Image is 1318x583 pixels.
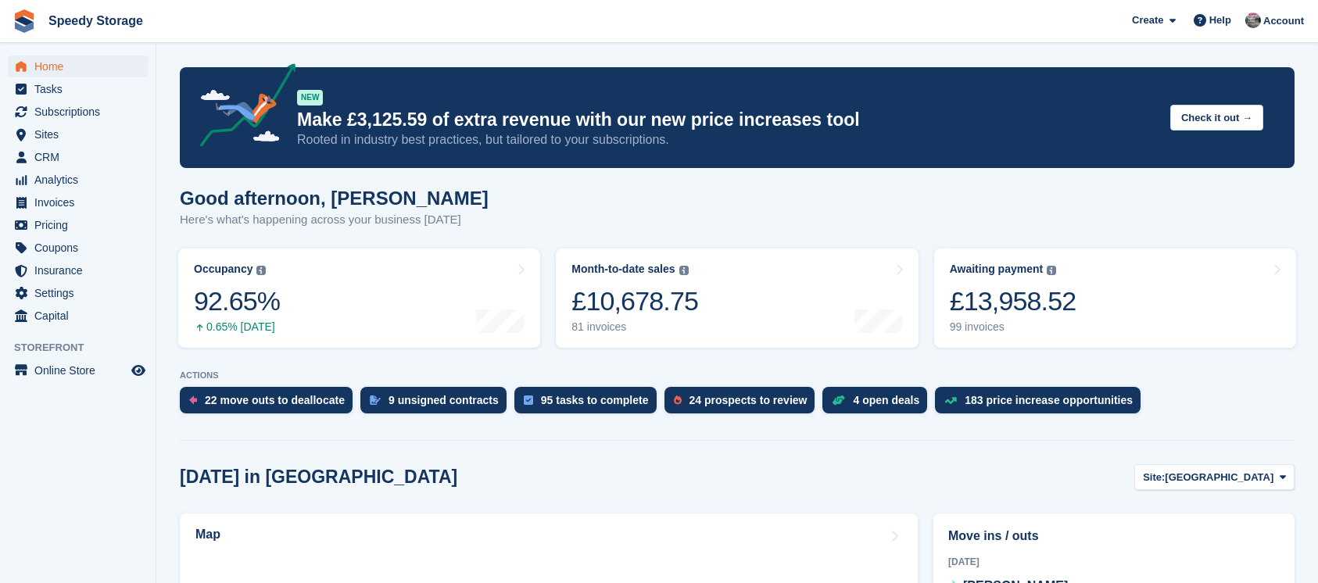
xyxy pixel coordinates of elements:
h2: Move ins / outs [948,527,1280,545]
a: menu [8,78,148,100]
div: 95 tasks to complete [541,394,649,406]
a: menu [8,55,148,77]
div: £10,678.75 [571,285,698,317]
div: 24 prospects to review [689,394,808,406]
img: icon-info-grey-7440780725fd019a000dd9b08b2336e03edf1995a4989e88bcd33f0948082b44.svg [256,266,266,275]
a: menu [8,214,148,236]
a: menu [8,123,148,145]
span: Site: [1143,470,1165,485]
a: menu [8,237,148,259]
img: price-adjustments-announcement-icon-8257ccfd72463d97f412b2fc003d46551f7dbcb40ab6d574587a9cd5c0d94... [187,63,296,152]
span: Create [1132,13,1163,28]
span: Tasks [34,78,128,100]
a: 183 price increase opportunities [935,387,1148,421]
h2: [DATE] in [GEOGRAPHIC_DATA] [180,467,457,488]
span: Pricing [34,214,128,236]
span: Capital [34,305,128,327]
img: task-75834270c22a3079a89374b754ae025e5fb1db73e45f91037f5363f120a921f8.svg [524,395,533,405]
a: menu [8,191,148,213]
img: icon-info-grey-7440780725fd019a000dd9b08b2336e03edf1995a4989e88bcd33f0948082b44.svg [1047,266,1056,275]
p: ACTIONS [180,370,1295,381]
span: Home [34,55,128,77]
div: 9 unsigned contracts [389,394,499,406]
span: Account [1263,13,1304,29]
a: 24 prospects to review [664,387,823,421]
img: Dan Jackson [1245,13,1261,28]
h1: Good afternoon, [PERSON_NAME] [180,188,489,209]
a: Preview store [129,361,148,380]
span: Help [1209,13,1231,28]
span: Insurance [34,259,128,281]
a: Awaiting payment £13,958.52 99 invoices [934,249,1296,348]
div: 92.65% [194,285,280,317]
div: 0.65% [DATE] [194,320,280,334]
a: menu [8,169,148,191]
div: 22 move outs to deallocate [205,394,345,406]
a: menu [8,305,148,327]
a: menu [8,282,148,304]
img: prospect-51fa495bee0391a8d652442698ab0144808aea92771e9ea1ae160a38d050c398.svg [674,395,682,405]
p: Rooted in industry best practices, but tailored to your subscriptions. [297,131,1158,148]
h2: Map [195,528,220,542]
span: Invoices [34,191,128,213]
a: menu [8,259,148,281]
span: CRM [34,146,128,168]
a: 4 open deals [822,387,935,421]
span: Storefront [14,340,156,356]
a: 95 tasks to complete [514,387,664,421]
div: Occupancy [194,263,252,276]
div: 183 price increase opportunities [965,394,1133,406]
p: Here's what's happening across your business [DATE] [180,211,489,229]
span: Online Store [34,359,128,381]
a: Speedy Storage [42,8,149,34]
span: Coupons [34,237,128,259]
img: price_increase_opportunities-93ffe204e8149a01c8c9dc8f82e8f89637d9d84a8eef4429ea346261dce0b2c0.svg [944,397,957,404]
img: deal-1b604bf984904fb50ccaf53a9ad4b4a5d6e5aea283cecdc64d6e3604feb123c2.svg [832,395,845,406]
a: menu [8,146,148,168]
p: Make £3,125.59 of extra revenue with our new price increases tool [297,109,1158,131]
span: Analytics [34,169,128,191]
div: 99 invoices [950,320,1076,334]
div: Month-to-date sales [571,263,675,276]
span: [GEOGRAPHIC_DATA] [1165,470,1273,485]
img: move_outs_to_deallocate_icon-f764333ba52eb49d3ac5e1228854f67142a1ed5810a6f6cc68b1a99e826820c5.svg [189,395,197,405]
a: Month-to-date sales £10,678.75 81 invoices [556,249,918,348]
a: menu [8,359,148,381]
a: 22 move outs to deallocate [180,387,360,421]
img: icon-info-grey-7440780725fd019a000dd9b08b2336e03edf1995a4989e88bcd33f0948082b44.svg [679,266,689,275]
span: Sites [34,123,128,145]
div: 4 open deals [853,394,919,406]
button: Check it out → [1170,105,1263,131]
div: NEW [297,90,323,106]
div: 81 invoices [571,320,698,334]
img: contract_signature_icon-13c848040528278c33f63329250d36e43548de30e8caae1d1a13099fd9432cc5.svg [370,395,381,405]
div: [DATE] [948,555,1280,569]
a: Occupancy 92.65% 0.65% [DATE] [178,249,540,348]
div: Awaiting payment [950,263,1044,276]
div: £13,958.52 [950,285,1076,317]
a: menu [8,101,148,123]
a: 9 unsigned contracts [360,387,514,421]
button: Site: [GEOGRAPHIC_DATA] [1134,464,1295,490]
img: stora-icon-8386f47178a22dfd0bd8f6a31ec36ba5ce8667c1dd55bd0f319d3a0aa187defe.svg [13,9,36,33]
span: Settings [34,282,128,304]
span: Subscriptions [34,101,128,123]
